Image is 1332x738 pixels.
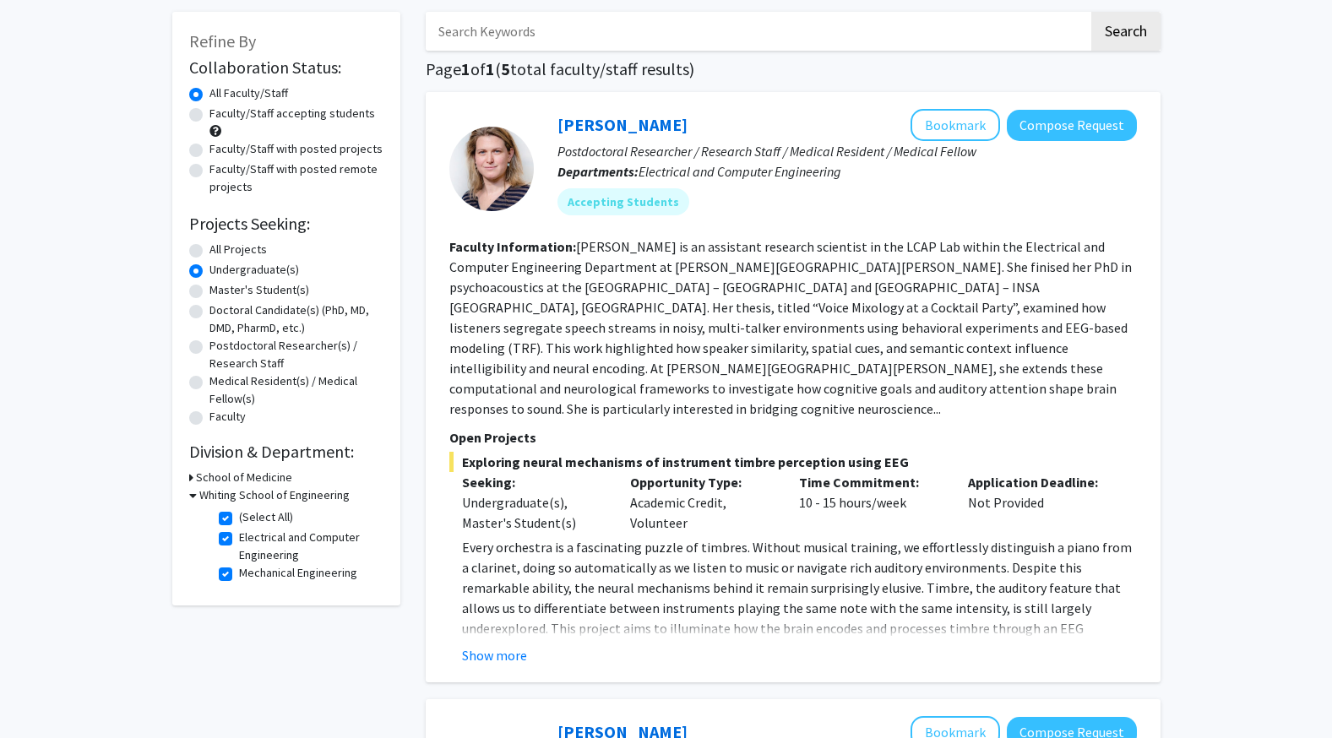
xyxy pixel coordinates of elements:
span: 5 [501,58,510,79]
p: Application Deadline: [968,472,1112,492]
div: Undergraduate(s), Master's Student(s) [462,492,606,533]
label: Mechanical Engineering [239,564,357,582]
h1: Page of ( total faculty/staff results) [426,59,1161,79]
h3: Whiting School of Engineering [199,486,350,504]
input: Search Keywords [426,12,1089,51]
button: Add Moira-Phoebe Huet to Bookmarks [911,109,1000,141]
p: Every orchestra is a fascinating puzzle of timbres. Without musical training, we effortlessly dis... [462,537,1137,699]
div: Not Provided [955,472,1124,533]
span: Refine By [189,30,256,52]
label: Postdoctoral Researcher(s) / Research Staff [209,337,383,372]
div: 10 - 15 hours/week [786,472,955,533]
iframe: Chat [13,662,72,725]
label: Faculty/Staff accepting students [209,105,375,122]
button: Show more [462,645,527,665]
span: Electrical and Computer Engineering [639,163,841,180]
label: Undergraduate(s) [209,261,299,279]
label: Faculty [209,408,246,426]
label: All Projects [209,241,267,258]
span: Exploring neural mechanisms of instrument timbre perception using EEG [449,452,1137,472]
h2: Collaboration Status: [189,57,383,78]
p: Time Commitment: [799,472,943,492]
span: 1 [461,58,470,79]
label: Master's Student(s) [209,281,309,299]
b: Departments: [557,163,639,180]
label: Faculty/Staff with posted projects [209,140,383,158]
label: (Select All) [239,508,293,526]
p: Open Projects [449,427,1137,448]
span: 1 [486,58,495,79]
b: Faculty Information: [449,238,576,255]
button: Compose Request to Moira-Phoebe Huet [1007,110,1137,141]
a: [PERSON_NAME] [557,114,688,135]
label: Medical Resident(s) / Medical Fellow(s) [209,372,383,408]
h2: Division & Department: [189,442,383,462]
mat-chip: Accepting Students [557,188,689,215]
p: Postdoctoral Researcher / Research Staff / Medical Resident / Medical Fellow [557,141,1137,161]
h3: School of Medicine [196,469,292,486]
label: All Faculty/Staff [209,84,288,102]
label: Electrical and Computer Engineering [239,529,379,564]
label: Faculty/Staff with posted remote projects [209,160,383,196]
h2: Projects Seeking: [189,214,383,234]
p: Opportunity Type: [630,472,774,492]
p: Seeking: [462,472,606,492]
button: Search [1091,12,1161,51]
fg-read-more: [PERSON_NAME] is an assistant research scientist in the LCAP Lab within the Electrical and Comput... [449,238,1132,417]
label: Doctoral Candidate(s) (PhD, MD, DMD, PharmD, etc.) [209,301,383,337]
div: Academic Credit, Volunteer [617,472,786,533]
